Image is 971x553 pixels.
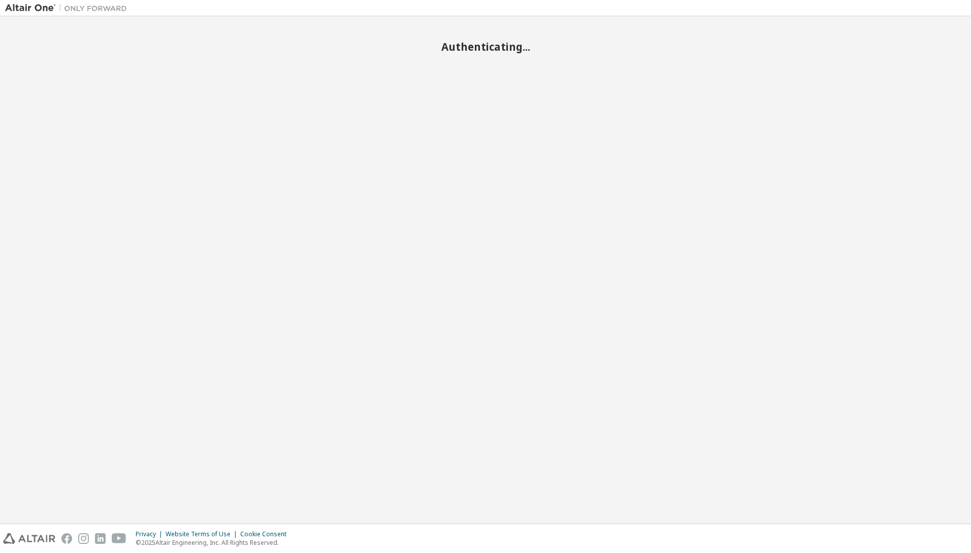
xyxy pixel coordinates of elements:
img: instagram.svg [78,533,89,544]
div: Cookie Consent [240,530,293,538]
div: Privacy [136,530,166,538]
p: © 2025 Altair Engineering, Inc. All Rights Reserved. [136,538,293,547]
img: youtube.svg [112,533,126,544]
div: Website Terms of Use [166,530,240,538]
img: linkedin.svg [95,533,106,544]
img: facebook.svg [61,533,72,544]
h2: Authenticating... [5,40,966,53]
img: altair_logo.svg [3,533,55,544]
img: Altair One [5,3,132,13]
